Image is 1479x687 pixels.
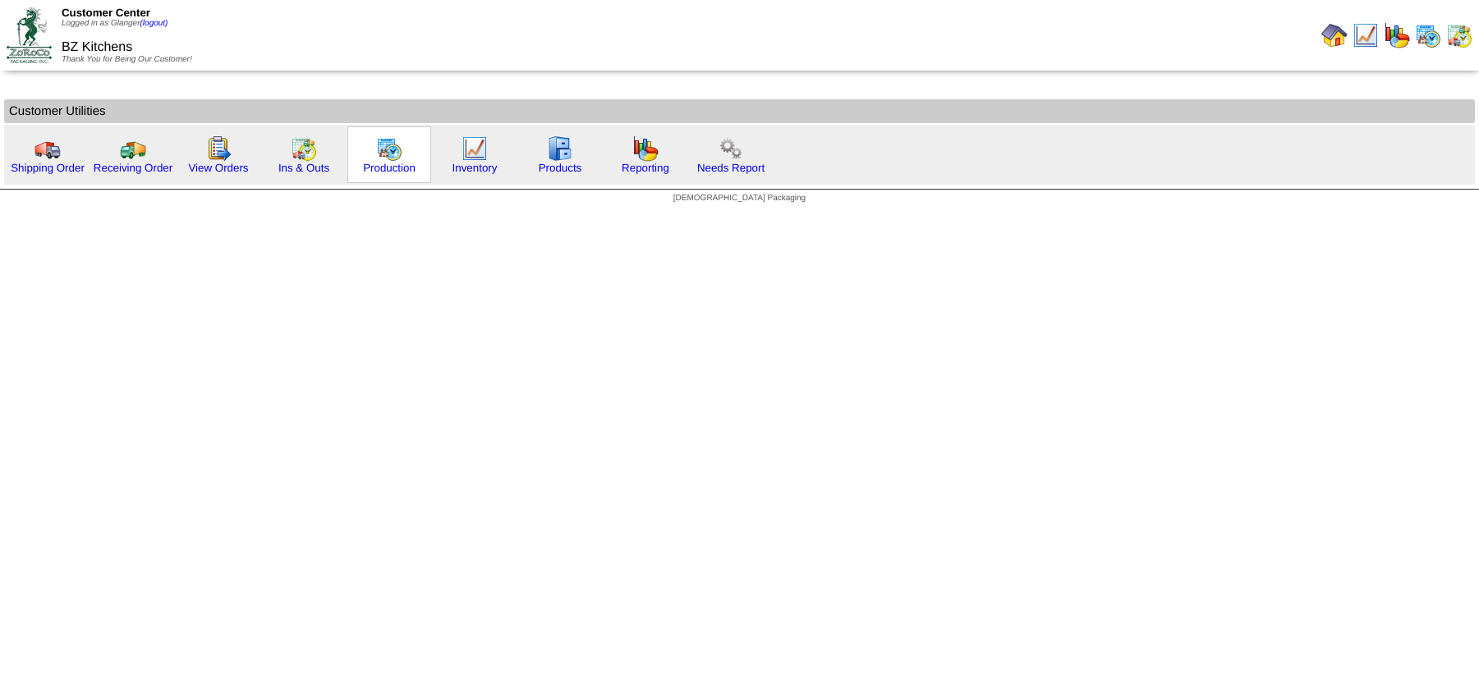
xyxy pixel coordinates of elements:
[120,135,146,162] img: truck2.gif
[1321,22,1348,48] img: home.gif
[62,55,192,64] span: Thank You for Being Our Customer!
[62,40,132,54] span: BZ Kitchens
[622,162,669,174] a: Reporting
[278,162,329,174] a: Ins & Outs
[4,99,1475,123] td: Customer Utilities
[673,194,806,203] span: [DEMOGRAPHIC_DATA] Packaging
[632,135,659,162] img: graph.gif
[11,162,85,174] a: Shipping Order
[34,135,61,162] img: truck.gif
[462,135,488,162] img: line_graph.gif
[291,135,317,162] img: calendarinout.gif
[62,7,150,19] span: Customer Center
[1353,22,1379,48] img: line_graph.gif
[539,162,582,174] a: Products
[376,135,402,162] img: calendarprod.gif
[1415,22,1441,48] img: calendarprod.gif
[205,135,232,162] img: workorder.gif
[1446,22,1472,48] img: calendarinout.gif
[1384,22,1410,48] img: graph.gif
[188,162,248,174] a: View Orders
[62,19,168,28] span: Logged in as Glanger
[718,135,744,162] img: workflow.png
[94,162,172,174] a: Receiving Order
[697,162,765,174] a: Needs Report
[7,7,52,62] img: ZoRoCo_Logo(Green%26Foil)%20jpg.webp
[140,19,168,28] a: (logout)
[452,162,498,174] a: Inventory
[363,162,416,174] a: Production
[547,135,573,162] img: cabinet.gif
